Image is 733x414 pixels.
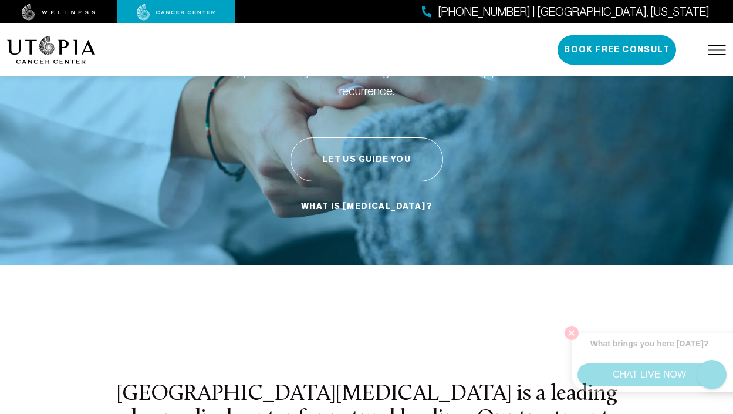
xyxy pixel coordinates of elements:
[558,35,676,65] button: Book Free Consult
[422,4,710,21] a: [PHONE_NUMBER] | [GEOGRAPHIC_DATA], [US_STATE]
[291,137,443,181] button: Let Us Guide You
[137,4,215,21] img: cancer center
[7,36,96,64] img: logo
[438,4,710,21] span: [PHONE_NUMBER] | [GEOGRAPHIC_DATA], [US_STATE]
[22,4,96,21] img: wellness
[708,45,726,55] img: icon-hamburger
[298,196,435,218] a: What is [MEDICAL_DATA]?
